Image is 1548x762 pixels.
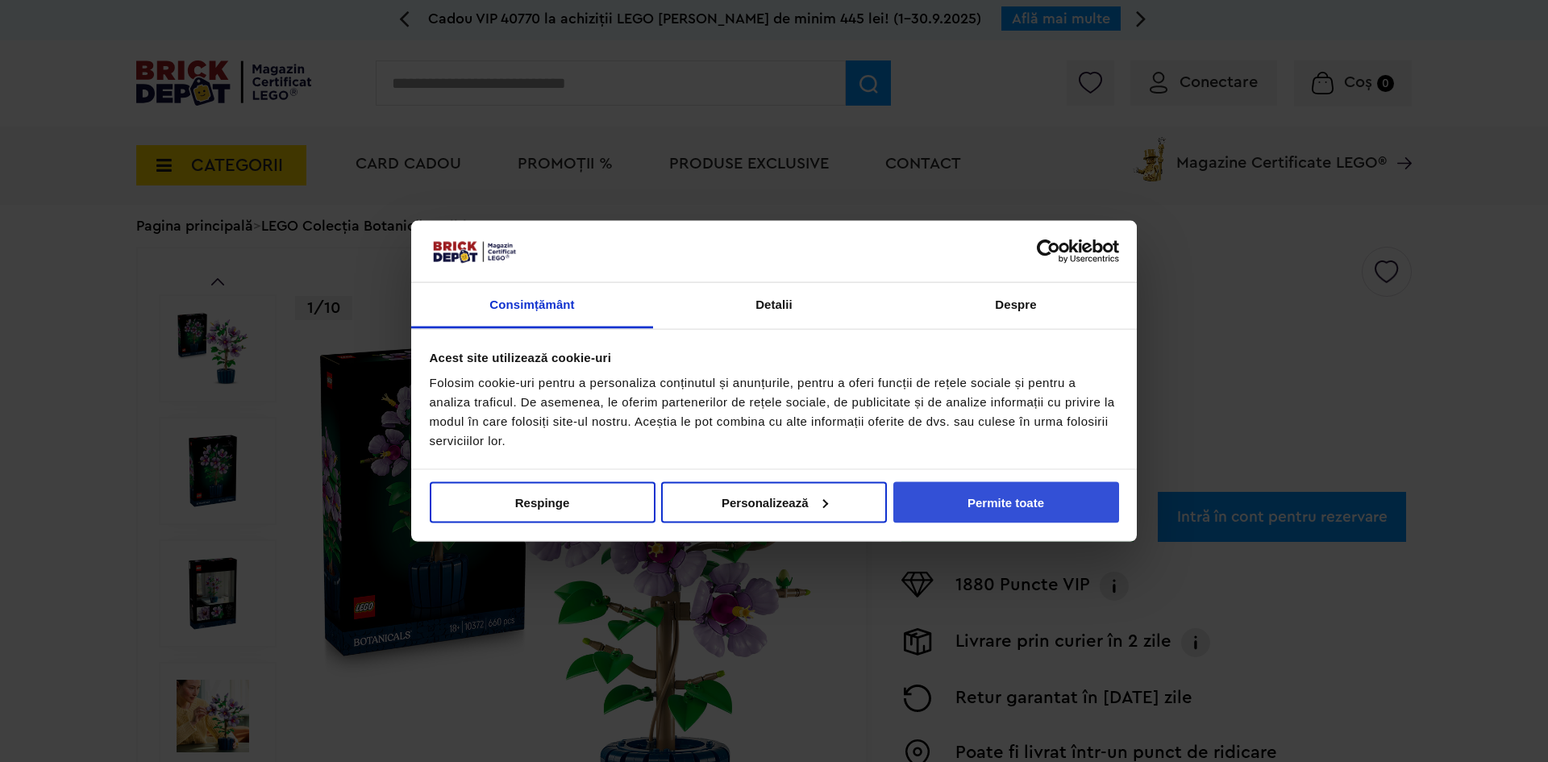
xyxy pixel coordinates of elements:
[430,373,1119,451] div: Folosim cookie-uri pentru a personaliza conținutul și anunțurile, pentru a oferi funcții de rețel...
[661,481,887,523] button: Personalizează
[895,283,1137,329] a: Despre
[653,283,895,329] a: Detalii
[411,283,653,329] a: Consimțământ
[430,239,518,264] img: siglă
[430,481,655,523] button: Respinge
[978,239,1119,263] a: Usercentrics Cookiebot - opens in a new window
[430,348,1119,367] div: Acest site utilizează cookie-uri
[893,481,1119,523] button: Permite toate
